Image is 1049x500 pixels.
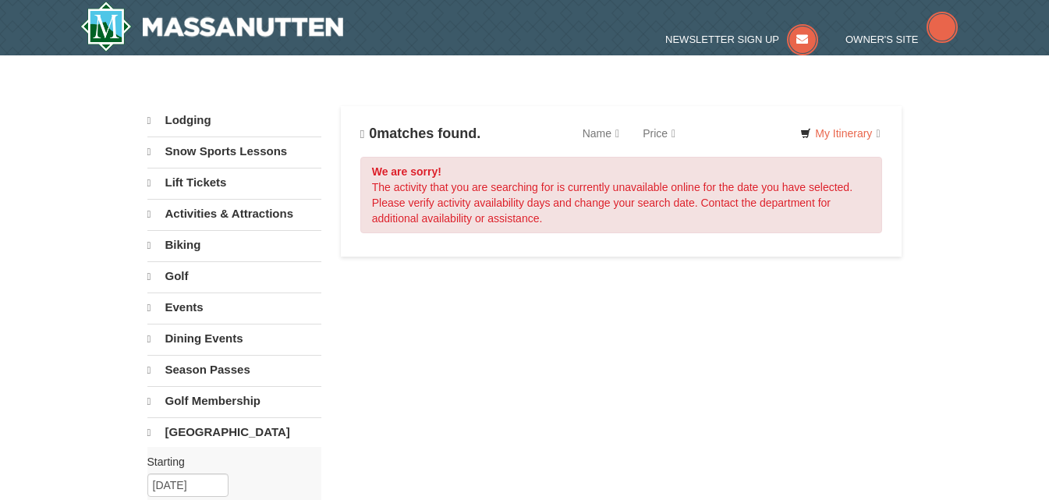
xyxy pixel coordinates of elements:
[665,34,779,45] span: Newsletter Sign Up
[147,454,310,470] label: Starting
[571,118,631,149] a: Name
[147,261,321,291] a: Golf
[845,34,919,45] span: Owner's Site
[147,293,321,322] a: Events
[147,199,321,229] a: Activities & Attractions
[147,417,321,447] a: [GEOGRAPHIC_DATA]
[372,165,441,178] strong: We are sorry!
[631,118,687,149] a: Price
[845,34,958,45] a: Owner's Site
[360,157,883,233] div: The activity that you are searching for is currently unavailable online for the date you have sel...
[80,2,344,51] a: Massanutten Resort
[147,230,321,260] a: Biking
[147,386,321,416] a: Golf Membership
[147,168,321,197] a: Lift Tickets
[790,122,890,145] a: My Itinerary
[80,2,344,51] img: Massanutten Resort Logo
[147,137,321,166] a: Snow Sports Lessons
[665,34,818,45] a: Newsletter Sign Up
[147,324,321,353] a: Dining Events
[147,106,321,135] a: Lodging
[147,355,321,385] a: Season Passes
